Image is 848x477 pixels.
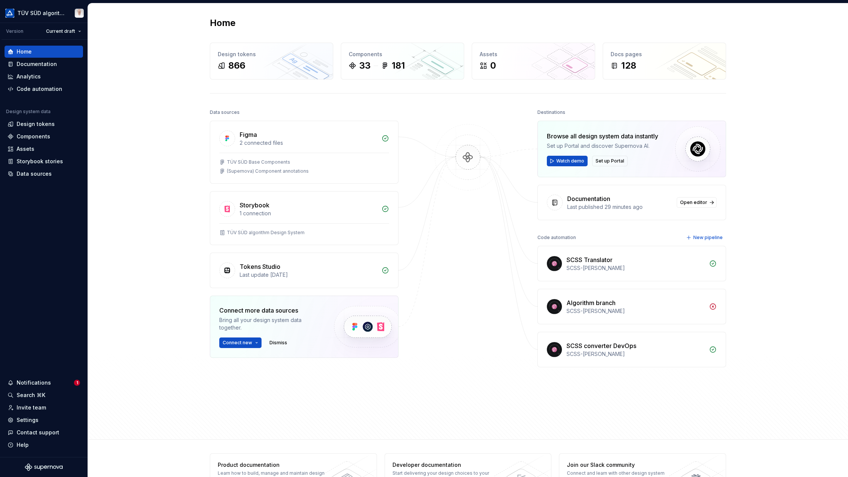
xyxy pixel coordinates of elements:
button: Current draft [43,26,85,37]
div: Storybook [240,201,269,210]
div: Design tokens [218,51,325,58]
div: Notifications [17,379,51,387]
div: 1 connection [240,210,377,217]
div: Developer documentation [392,461,502,469]
button: Set up Portal [592,156,628,166]
a: Invite team [5,402,83,414]
div: Data sources [17,170,52,178]
a: Components [5,130,83,143]
div: Set up Portal and discover Supernova AI. [547,142,658,150]
div: Design tokens [17,120,55,128]
div: SCSS-[PERSON_NAME] [566,307,705,315]
button: Notifications1 [5,377,83,389]
div: Code automation [537,232,576,243]
span: Connect new [223,340,252,346]
div: Documentation [567,194,610,203]
svg: Supernova Logo [25,463,63,471]
div: TÜV SÜD Base Components [227,159,290,165]
a: Analytics [5,71,83,83]
div: Home [17,48,32,55]
div: Product documentation [218,461,328,469]
span: Watch demo [556,158,584,164]
span: Dismiss [269,340,287,346]
button: Watch demo [547,156,588,166]
span: 1 [74,380,80,386]
div: Documentation [17,60,57,68]
div: Figma [240,130,257,139]
div: SCSS-[PERSON_NAME] [566,264,705,272]
a: Assets0 [472,43,595,80]
div: Docs pages [611,51,718,58]
span: Set up Portal [596,158,624,164]
button: Connect new [219,337,262,348]
a: Figma2 connected filesTÜV SÜD Base Components(Supernova) Component annotations [210,121,399,184]
div: Components [17,133,50,140]
div: 866 [228,60,245,72]
div: (Supernova) Component annotations [227,168,309,174]
div: Last update [DATE] [240,271,377,279]
div: Tokens Studio [240,262,280,271]
div: Bring all your design system data together. [219,316,321,331]
div: Destinations [537,107,565,118]
button: New pipeline [684,232,726,243]
div: Last published 29 minutes ago [567,203,672,211]
div: Design system data [6,109,51,115]
div: Connect more data sources [219,306,321,315]
div: Invite team [17,404,46,411]
button: Help [5,439,83,451]
div: Components [349,51,456,58]
button: Contact support [5,426,83,439]
div: Code automation [17,85,62,93]
a: Home [5,46,83,58]
div: 0 [490,60,496,72]
div: Analytics [17,73,41,80]
div: TÜV SÜD algorithm Design System [227,230,305,236]
div: Join our Slack community [567,461,677,469]
div: Assets [480,51,587,58]
div: Version [6,28,23,34]
a: Design tokens [5,118,83,130]
div: Help [17,441,29,449]
div: Data sources [210,107,240,118]
a: Documentation [5,58,83,70]
div: Algorithm branch [566,298,616,307]
a: Open editor [677,197,717,208]
div: 181 [392,60,405,72]
a: Components33181 [341,43,464,80]
a: Code automation [5,83,83,95]
div: Assets [17,145,34,153]
img: Marco Schäfer [75,9,84,18]
a: Storybook1 connectionTÜV SÜD algorithm Design System [210,191,399,245]
div: Settings [17,416,38,424]
img: b580ff83-5aa9-44e3-bf1e-f2d94e587a2d.png [5,9,14,18]
button: TÜV SÜD algorithmMarco Schäfer [2,5,86,21]
a: Tokens StudioLast update [DATE] [210,253,399,288]
a: Data sources [5,168,83,180]
div: SCSS converter DevOps [566,341,636,350]
div: Browse all design system data instantly [547,132,658,141]
div: TÜV SÜD algorithm [17,9,66,17]
div: 128 [621,60,636,72]
span: Open editor [680,199,707,206]
button: Search ⌘K [5,389,83,401]
h2: Home [210,17,235,29]
a: Storybook stories [5,155,83,167]
div: 2 connected files [240,139,377,147]
span: New pipeline [693,235,723,241]
a: Docs pages128 [603,43,726,80]
a: Settings [5,414,83,426]
button: Dismiss [266,337,291,348]
a: Assets [5,143,83,155]
div: SCSS-[PERSON_NAME] [566,350,705,358]
div: Storybook stories [17,158,63,165]
div: Contact support [17,429,59,436]
div: SCSS Translator [566,255,613,264]
a: Design tokens866 [210,43,333,80]
span: Current draft [46,28,75,34]
div: Search ⌘K [17,391,45,399]
div: 33 [359,60,371,72]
